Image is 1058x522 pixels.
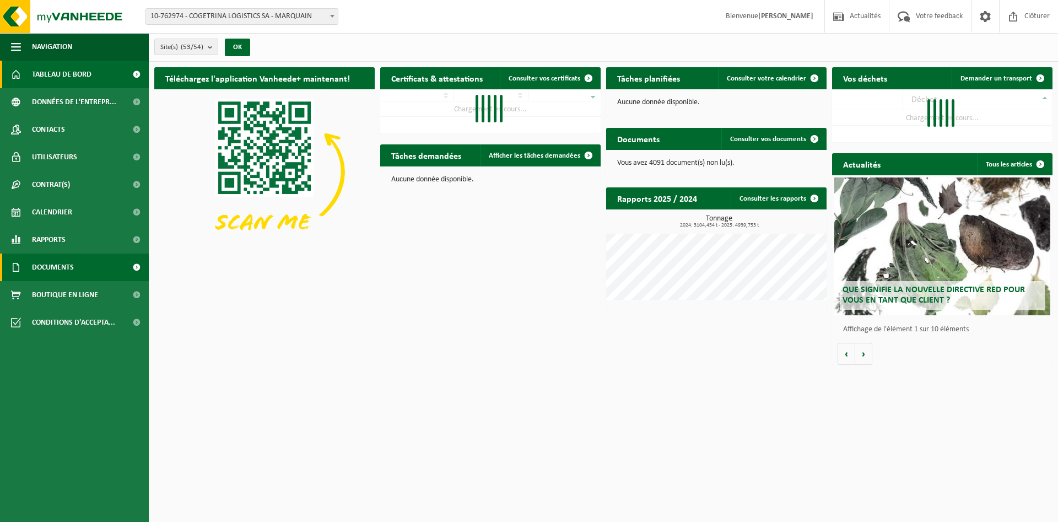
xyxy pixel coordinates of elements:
span: Calendrier [32,198,72,226]
span: Tableau de bord [32,61,91,88]
span: Rapports [32,226,66,254]
button: Vorige [838,343,855,365]
span: Consulter votre calendrier [727,75,806,82]
img: Download de VHEPlus App [154,89,375,255]
span: Que signifie la nouvelle directive RED pour vous en tant que client ? [843,286,1025,305]
button: Volgende [855,343,872,365]
h2: Vos déchets [832,67,898,89]
count: (53/54) [181,44,203,51]
h2: Tâches demandées [380,144,472,166]
span: Consulter vos documents [730,136,806,143]
span: Documents [32,254,74,281]
a: Consulter votre calendrier [718,67,825,89]
h2: Téléchargez l'application Vanheede+ maintenant! [154,67,361,89]
span: Contacts [32,116,65,143]
span: Site(s) [160,39,203,56]
a: Consulter les rapports [731,187,825,209]
h3: Tonnage [612,215,827,228]
span: Consulter vos certificats [509,75,580,82]
span: Données de l'entrepr... [32,88,116,116]
h2: Certificats & attestations [380,67,494,89]
a: Tous les articles [977,153,1051,175]
span: Navigation [32,33,72,61]
button: Site(s)(53/54) [154,39,218,55]
a: Consulter vos documents [721,128,825,150]
p: Affichage de l'élément 1 sur 10 éléments [843,326,1047,333]
button: OK [225,39,250,56]
p: Aucune donnée disponible. [617,99,816,106]
a: Demander un transport [952,67,1051,89]
h2: Tâches planifiées [606,67,691,89]
a: Consulter vos certificats [500,67,600,89]
span: Contrat(s) [32,171,70,198]
p: Vous avez 4091 document(s) non lu(s). [617,159,816,167]
p: Aucune donnée disponible. [391,176,590,184]
span: Afficher les tâches demandées [489,152,580,159]
a: Afficher les tâches demandées [480,144,600,166]
h2: Rapports 2025 / 2024 [606,187,708,209]
span: Conditions d'accepta... [32,309,115,336]
span: Utilisateurs [32,143,77,171]
h2: Actualités [832,153,892,175]
strong: [PERSON_NAME] [758,12,813,20]
span: 10-762974 - COGETRINA LOGISTICS SA - MARQUAIN [146,9,338,24]
h2: Documents [606,128,671,149]
span: 2024: 3104,454 t - 2025: 4939,753 t [612,223,827,228]
span: 10-762974 - COGETRINA LOGISTICS SA - MARQUAIN [145,8,338,25]
a: Que signifie la nouvelle directive RED pour vous en tant que client ? [834,177,1050,315]
span: Demander un transport [960,75,1032,82]
span: Boutique en ligne [32,281,98,309]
